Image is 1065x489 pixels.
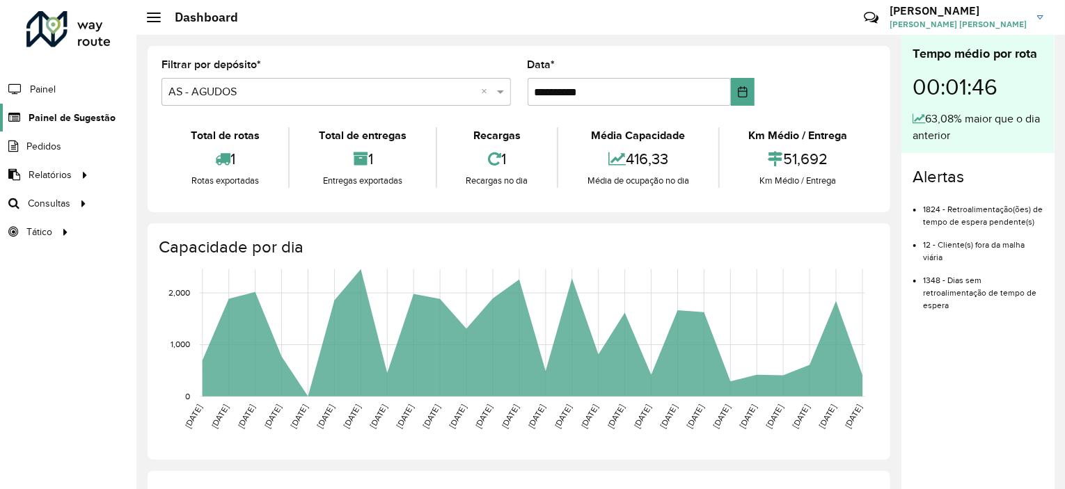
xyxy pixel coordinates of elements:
text: [DATE] [448,403,468,430]
h4: Capacidade por dia [159,237,876,257]
div: 1 [165,144,285,174]
text: [DATE] [606,403,626,430]
text: [DATE] [738,403,758,430]
text: [DATE] [553,403,573,430]
li: 1824 - Retroalimentação(ões) de tempo de espera pendente(s) [923,193,1043,228]
div: Média Capacidade [562,127,714,144]
div: Recargas [441,127,553,144]
div: Km Médio / Entrega [723,127,873,144]
div: 1 [441,144,553,174]
span: Clear all [482,83,494,100]
text: [DATE] [817,403,837,430]
span: Pedidos [26,139,61,154]
text: [DATE] [685,403,705,430]
text: [DATE] [500,403,521,430]
text: [DATE] [342,403,362,430]
text: [DATE] [368,403,388,430]
div: 00:01:46 [913,63,1043,111]
text: [DATE] [395,403,415,430]
label: Data [528,56,555,73]
h3: [PERSON_NAME] [890,4,1027,17]
label: Filtrar por depósito [161,56,261,73]
text: [DATE] [579,403,599,430]
div: 1 [293,144,432,174]
text: 0 [185,392,190,401]
text: [DATE] [262,403,283,430]
text: [DATE] [315,403,336,430]
div: 63,08% maior que o dia anterior [913,111,1043,144]
span: Tático [26,225,52,239]
text: [DATE] [474,403,494,430]
span: [PERSON_NAME] [PERSON_NAME] [890,18,1027,31]
text: [DATE] [289,403,309,430]
text: [DATE] [632,403,652,430]
div: Rotas exportadas [165,174,285,188]
a: Contato Rápido [856,3,886,33]
button: Choose Date [731,78,755,106]
text: [DATE] [210,403,230,430]
span: Painel [30,82,56,97]
div: Total de rotas [165,127,285,144]
text: [DATE] [236,403,256,430]
li: 12 - Cliente(s) fora da malha viária [923,228,1043,264]
span: Painel de Sugestão [29,111,116,125]
text: [DATE] [844,403,864,430]
div: Km Médio / Entrega [723,174,873,188]
div: Recargas no dia [441,174,553,188]
text: [DATE] [183,403,203,430]
div: Média de ocupação no dia [562,174,714,188]
div: Tempo médio por rota [913,45,1043,63]
div: 416,33 [562,144,714,174]
div: Entregas exportadas [293,174,432,188]
span: Consultas [28,196,70,211]
li: 1348 - Dias sem retroalimentação de tempo de espera [923,264,1043,312]
text: [DATE] [421,403,441,430]
text: [DATE] [791,403,811,430]
text: [DATE] [711,403,732,430]
text: 1,000 [171,340,190,349]
h2: Dashboard [161,10,238,25]
text: [DATE] [764,403,784,430]
div: Total de entregas [293,127,432,144]
div: 51,692 [723,144,873,174]
text: 2,000 [168,288,190,297]
text: [DATE] [658,403,679,430]
text: [DATE] [526,403,546,430]
span: Relatórios [29,168,72,182]
h4: Alertas [913,167,1043,187]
